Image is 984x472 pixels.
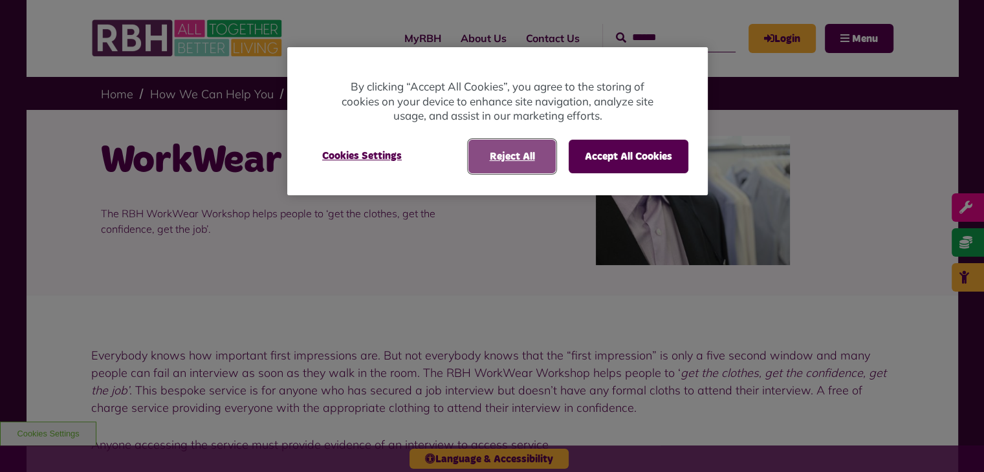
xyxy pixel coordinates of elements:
[569,140,688,173] button: Accept All Cookies
[287,47,708,195] div: Cookie banner
[468,140,556,173] button: Reject All
[339,80,656,123] p: By clicking “Accept All Cookies”, you agree to the storing of cookies on your device to enhance s...
[307,140,417,172] button: Cookies Settings
[287,47,708,195] div: Privacy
